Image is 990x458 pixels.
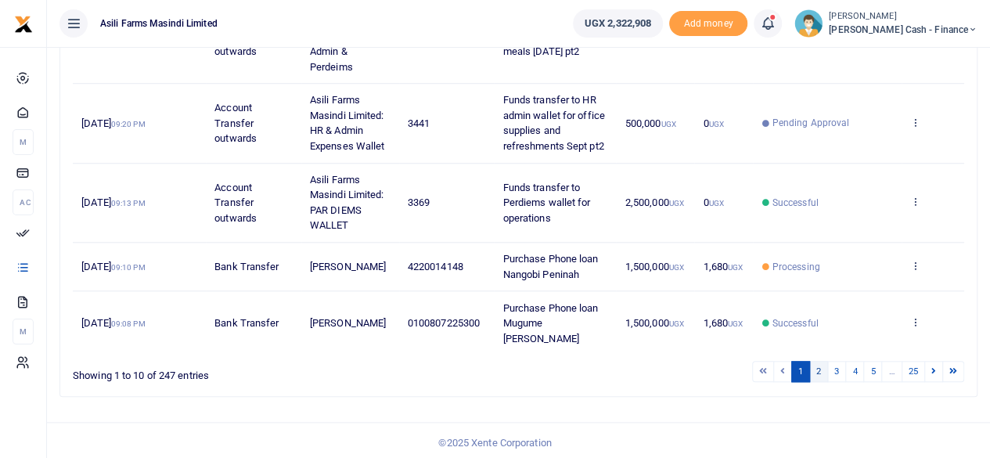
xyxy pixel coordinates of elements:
[669,263,684,272] small: UGX
[661,120,675,128] small: UGX
[704,261,743,272] span: 1,680
[310,261,386,272] span: [PERSON_NAME]
[503,182,591,224] span: Funds transfer to Perdiems wallet for operations
[704,197,724,208] span: 0
[829,23,977,37] span: [PERSON_NAME] Cash - Finance
[669,199,684,207] small: UGX
[310,174,384,232] span: Asili Farms Masindi Limited: PAR DIEMS WALLET
[111,120,146,128] small: 09:20 PM
[81,317,145,329] span: [DATE]
[772,316,819,330] span: Successful
[81,261,145,272] span: [DATE]
[669,319,684,328] small: UGX
[13,189,34,215] li: Ac
[794,9,977,38] a: profile-user [PERSON_NAME] [PERSON_NAME] Cash - Finance
[669,11,747,37] span: Add money
[827,361,846,382] a: 3
[214,102,257,144] span: Account Transfer outwards
[709,199,724,207] small: UGX
[772,116,850,130] span: Pending Approval
[669,11,747,37] li: Toup your wallet
[408,317,480,329] span: 0100807225300
[704,317,743,329] span: 1,680
[585,16,651,31] span: UGX 2,322,908
[809,361,828,382] a: 2
[214,317,279,329] span: Bank Transfer
[728,319,743,328] small: UGX
[14,17,33,29] a: logo-small logo-large logo-large
[408,117,430,129] span: 3441
[408,197,430,208] span: 3369
[111,199,146,207] small: 09:13 PM
[625,261,684,272] span: 1,500,000
[503,253,599,280] span: Purchase Phone loan Nangobi Peninah
[73,359,438,384] div: Showing 1 to 10 of 247 entries
[503,94,605,152] span: Funds transfer to HR admin wallet for office supplies and refreshments Sept pt2
[772,260,820,274] span: Processing
[310,94,385,152] span: Asili Farms Masindi Limited: HR & Admin Expenses Wallet
[791,361,810,382] a: 1
[111,319,146,328] small: 09:08 PM
[709,120,724,128] small: UGX
[704,117,724,129] span: 0
[214,261,279,272] span: Bank Transfer
[567,9,669,38] li: Wallet ballance
[845,361,864,382] a: 4
[573,9,663,38] a: UGX 2,322,908
[625,317,684,329] span: 1,500,000
[794,9,823,38] img: profile-user
[625,117,676,129] span: 500,000
[111,263,146,272] small: 09:10 PM
[902,361,925,382] a: 25
[728,263,743,272] small: UGX
[14,15,33,34] img: logo-small
[669,16,747,28] a: Add money
[94,16,224,31] span: Asili Farms Masindi Limited
[863,361,882,382] a: 5
[310,317,386,329] span: [PERSON_NAME]
[81,117,145,129] span: [DATE]
[13,319,34,344] li: M
[772,196,819,210] span: Successful
[625,197,684,208] span: 2,500,000
[214,182,257,224] span: Account Transfer outwards
[829,10,977,23] small: [PERSON_NAME]
[13,129,34,155] li: M
[408,261,463,272] span: 4220014148
[81,197,145,208] span: [DATE]
[503,302,599,344] span: Purchase Phone loan Mugume [PERSON_NAME]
